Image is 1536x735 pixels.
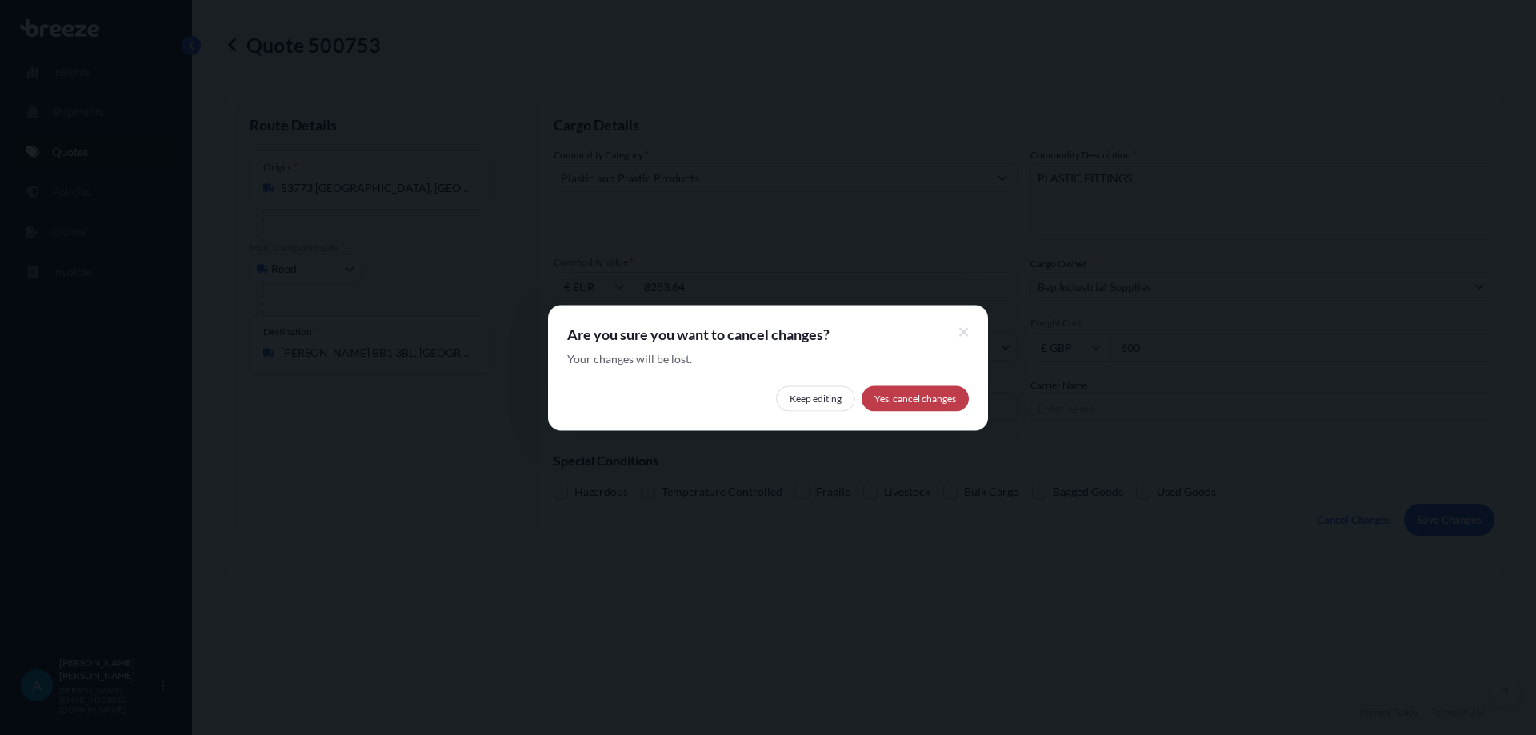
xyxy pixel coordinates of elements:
span: Are you sure you want to cancel changes? [567,324,969,343]
span: Your changes will be lost. [567,350,692,366]
span: Yes, cancel changes [874,390,956,406]
button: Keep editing [776,385,855,411]
span: Keep editing [790,390,842,406]
button: Yes, cancel changes [862,385,969,411]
